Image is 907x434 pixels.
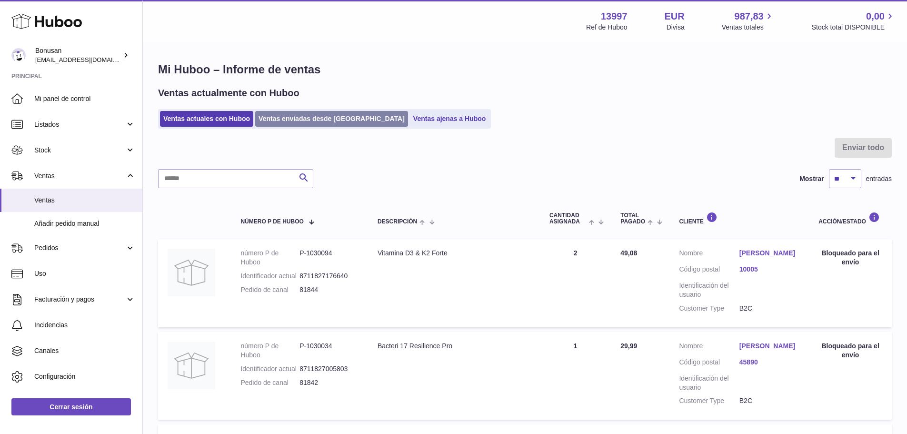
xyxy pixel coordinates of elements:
[739,265,799,274] a: 10005
[679,396,739,405] dt: Customer Type
[158,62,892,77] h1: Mi Huboo – Informe de ventas
[378,249,530,258] div: Vitamina D3 & K2 Forte
[739,249,799,258] a: [PERSON_NAME]
[168,342,215,389] img: no-photo.jpg
[240,342,299,360] dt: número P de Huboo
[620,212,645,225] span: Total pagado
[160,111,253,127] a: Ventas actuales con Huboo
[679,342,739,353] dt: Nombre
[34,196,135,205] span: Ventas
[299,378,359,387] dd: 81842
[679,249,739,260] dt: Nombre
[722,10,775,32] a: 987,83 Ventas totales
[679,374,739,392] dt: Identificación del usuario
[34,295,125,304] span: Facturación y pagos
[378,219,417,225] span: Descripción
[679,212,799,225] div: Cliente
[818,212,882,225] div: Acción/Estado
[240,272,299,281] dt: Identificador actual
[540,332,611,420] td: 1
[866,10,885,23] span: 0,00
[601,10,628,23] strong: 13997
[158,87,299,100] h2: Ventas actualmente con Huboo
[299,272,359,281] dd: 8711827176640
[34,120,125,129] span: Listados
[739,304,799,313] dd: B2C
[34,243,125,252] span: Pedidos
[34,269,135,278] span: Uso
[665,10,685,23] strong: EUR
[739,342,799,351] a: [PERSON_NAME]
[818,249,882,267] div: Bloqueado para el envío
[299,249,359,267] dd: P-1030094
[255,111,408,127] a: Ventas enviadas desde [GEOGRAPHIC_DATA]
[34,94,135,103] span: Mi panel de control
[11,48,26,62] img: info@bonusan.es
[168,249,215,296] img: no-photo.jpg
[240,364,299,373] dt: Identificador actual
[34,146,125,155] span: Stock
[240,285,299,294] dt: Pedido de canal
[620,342,637,350] span: 29,99
[739,358,799,367] a: 45890
[679,358,739,369] dt: Código postal
[11,398,131,415] a: Cerrar sesión
[722,23,775,32] span: Ventas totales
[240,219,303,225] span: número P de Huboo
[549,212,587,225] span: Cantidad ASIGNADA
[812,23,896,32] span: Stock total DISPONIBLE
[34,172,125,181] span: Ventas
[812,10,896,32] a: 0,00 Stock total DISPONIBLE
[735,10,764,23] span: 987,83
[410,111,489,127] a: Ventas ajenas a Huboo
[34,321,135,330] span: Incidencias
[679,304,739,313] dt: Customer Type
[299,285,359,294] dd: 81844
[799,174,824,183] label: Mostrar
[35,46,121,64] div: Bonusan
[240,249,299,267] dt: número P de Huboo
[679,265,739,276] dt: Código postal
[620,249,637,257] span: 49,08
[35,56,140,63] span: [EMAIL_ADDRESS][DOMAIN_NAME]
[739,396,799,405] dd: B2C
[679,281,739,299] dt: Identificación del usuario
[540,239,611,327] td: 2
[586,23,627,32] div: Ref de Huboo
[240,378,299,387] dt: Pedido de canal
[34,346,135,355] span: Canales
[667,23,685,32] div: Divisa
[299,342,359,360] dd: P-1030034
[34,372,135,381] span: Configuración
[299,364,359,373] dd: 8711827005803
[378,342,530,351] div: Bacteri 17 Resilience Pro
[866,174,892,183] span: entradas
[818,342,882,360] div: Bloqueado para el envío
[34,219,135,228] span: Añadir pedido manual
